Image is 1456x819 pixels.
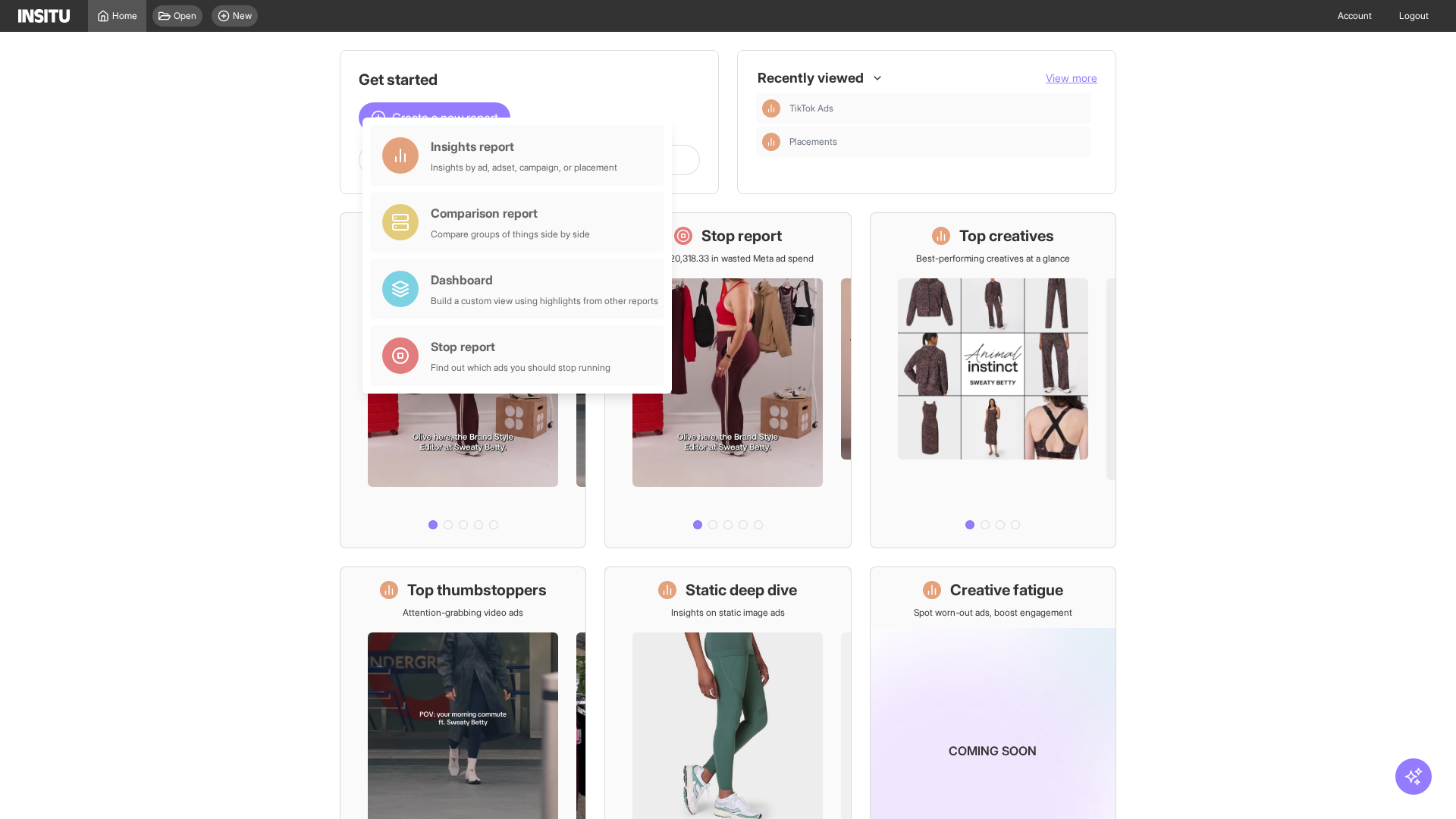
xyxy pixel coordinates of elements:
[789,136,1085,148] span: Placements
[112,10,137,22] span: Home
[431,362,610,374] div: Find out which ads you should stop running
[359,69,700,90] h1: Get started
[359,102,510,133] button: Create a new report
[431,137,617,155] div: Insights report
[431,271,658,289] div: Dashboard
[789,136,837,148] span: Placements
[407,579,547,601] h1: Top thumbstoppers
[392,108,498,127] span: Create a new report
[789,102,833,115] span: TikTok Ads
[762,133,780,151] div: Insights
[604,212,851,548] a: Stop reportSave £20,318.33 in wasted Meta ad spend
[174,10,196,22] span: Open
[431,162,617,174] div: Insights by ad, adset, campaign, or placement
[18,9,70,23] img: Logo
[762,99,780,118] div: Insights
[671,607,785,619] p: Insights on static image ads
[431,337,610,356] div: Stop report
[959,225,1054,246] h1: Top creatives
[431,295,658,307] div: Build a custom view using highlights from other reports
[1046,71,1097,84] span: View more
[431,228,590,240] div: Compare groups of things side by side
[340,212,586,548] a: What's live nowSee all active ads instantly
[870,212,1116,548] a: Top creativesBest-performing creatives at a glance
[431,204,590,222] div: Comparison report
[686,579,797,601] h1: Static deep dive
[701,225,782,246] h1: Stop report
[642,253,814,265] p: Save £20,318.33 in wasted Meta ad spend
[1046,71,1097,86] button: View more
[233,10,252,22] span: New
[403,607,523,619] p: Attention-grabbing video ads
[789,102,1085,115] span: TikTok Ads
[916,253,1070,265] p: Best-performing creatives at a glance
